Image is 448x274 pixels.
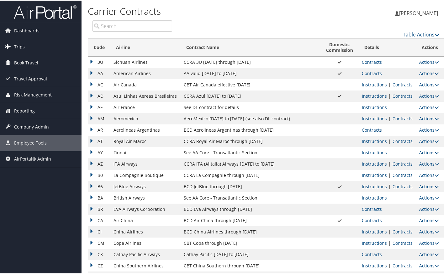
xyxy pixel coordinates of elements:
[110,67,180,79] td: American Airlines
[181,237,320,248] td: CBT Copa through [DATE]
[387,160,393,166] span: |
[181,180,320,192] td: BCD JetBlue through [DATE]
[88,226,110,237] td: CI
[14,86,52,102] span: Risk Management
[362,217,382,223] a: View Contracts
[362,172,387,178] a: View Ticketing Instructions
[88,192,110,203] td: BA
[393,138,413,144] a: View Contracts
[419,149,439,155] a: Actions
[362,251,382,257] a: View Contracts
[88,237,110,248] td: CM
[362,183,387,189] a: View Ticketing Instructions
[110,101,180,112] td: Air France
[88,260,110,271] td: CZ
[88,169,110,180] td: B0
[88,124,110,135] td: AR
[110,180,180,192] td: JetBlue Airways
[14,4,76,19] img: airportal-logo.png
[362,205,382,211] a: View Contracts
[110,112,180,124] td: Aeromexico
[362,228,387,234] a: View Ticketing Instructions
[362,81,387,87] a: View Ticketing Instructions
[88,135,110,146] td: AT
[393,92,413,98] a: View Contracts
[110,226,180,237] td: China Airlines
[181,67,320,79] td: AA valid [DATE] to [DATE]
[181,226,320,237] td: BCD China Airlines through [DATE]
[362,58,382,64] a: View Contracts
[419,217,439,223] a: Actions
[419,239,439,245] a: Actions
[88,101,110,112] td: AF
[110,192,180,203] td: British Airways
[387,115,393,121] span: |
[181,248,320,260] td: Cathay Pacific [DATE] to [DATE]
[419,138,439,144] a: Actions
[110,169,180,180] td: La Compagnie Boutique
[393,239,413,245] a: View Contracts
[110,158,180,169] td: ITA Airways
[14,22,40,38] span: Dashboards
[88,4,325,17] h1: Carrier Contracts
[110,56,180,67] td: Sichuan Airlines
[362,70,382,76] a: View Contracts
[88,90,110,101] td: AD
[387,81,393,87] span: |
[362,239,387,245] a: View Ticketing Instructions
[393,160,413,166] a: View Contracts
[403,30,440,37] a: Table Actions
[419,262,439,268] a: Actions
[110,214,180,226] td: Air China
[419,172,439,178] a: Actions
[88,214,110,226] td: CA
[393,262,413,268] a: View Contracts
[416,38,444,56] th: Actions
[110,135,180,146] td: Royal Air Maroc
[419,70,439,76] a: Actions
[362,194,387,200] a: View Ticketing Instructions
[14,102,35,118] span: Reporting
[419,104,439,110] a: Actions
[395,3,444,22] a: [PERSON_NAME]
[387,183,393,189] span: |
[387,172,393,178] span: |
[393,172,413,178] a: View Contracts
[181,260,320,271] td: CBT China Southern through [DATE]
[92,20,172,31] input: Search
[399,9,438,16] span: [PERSON_NAME]
[419,183,439,189] a: Actions
[181,101,320,112] td: See DL contract for details
[110,146,180,158] td: Finnair
[88,67,110,79] td: AA
[419,160,439,166] a: Actions
[110,260,180,271] td: China Southern Airlines
[362,262,387,268] a: View Ticketing Instructions
[419,92,439,98] a: Actions
[387,92,393,98] span: |
[88,38,110,56] th: Code: activate to sort column descending
[362,138,387,144] a: View Ticketing Instructions
[419,115,439,121] a: Actions
[14,54,38,70] span: Book Travel
[181,169,320,180] td: CCRA La Compagnie through [DATE]
[110,203,180,214] td: EVA Airways Corporation
[419,228,439,234] a: Actions
[419,81,439,87] a: Actions
[110,38,180,56] th: Airline: activate to sort column ascending
[320,38,359,56] th: DomesticCommission: activate to sort column ascending
[419,205,439,211] a: Actions
[88,56,110,67] td: 3U
[387,239,393,245] span: |
[110,248,180,260] td: Cathay Pacific Airways
[14,70,47,86] span: Travel Approval
[14,38,25,54] span: Trips
[419,58,439,64] a: Actions
[181,90,320,101] td: CCRA Azul [DATE] to [DATE]
[362,149,387,155] a: View Ticketing Instructions
[88,158,110,169] td: AZ
[181,79,320,90] td: CBT Air Canada effective [DATE]
[110,90,180,101] td: Azul Linhas Aereas Brasileiras
[181,38,320,56] th: Contract Name: activate to sort column ascending
[181,203,320,214] td: BCD Eva Airways through [DATE]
